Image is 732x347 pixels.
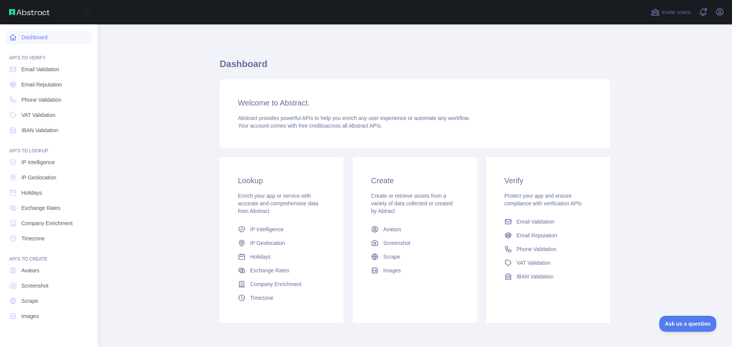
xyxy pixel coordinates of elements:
[6,93,91,107] a: Phone Validation
[21,297,38,305] span: Scrape
[235,291,328,305] a: Timezone
[21,96,61,104] span: Phone Validation
[21,235,45,242] span: Timezone
[250,253,271,261] span: Holidays
[6,201,91,215] a: Exchange Rates
[235,277,328,291] a: Company Enrichment
[383,239,410,247] span: Screenshot
[6,171,91,184] a: IP Geolocation
[6,108,91,122] a: VAT Validation
[383,267,401,274] span: Images
[371,193,453,214] span: Create or retrieve assets from a variety of data collected or created by Abtract
[238,193,318,214] span: Enrich your app or service with accurate and comprehensive data from Abstract
[661,8,691,17] span: Invite users
[238,123,382,129] span: Your account comes with across all Abstract APIs.
[501,242,595,256] a: Phone Validation
[383,253,400,261] span: Scrape
[21,81,62,88] span: Email Reputation
[299,123,325,129] span: free credits
[21,158,55,166] span: IP Intelligence
[659,316,717,332] iframe: Toggle Customer Support
[6,30,91,44] a: Dashboard
[21,174,56,181] span: IP Geolocation
[6,62,91,76] a: Email Validation
[21,282,48,289] span: Screenshot
[21,66,59,73] span: Email Validation
[6,294,91,308] a: Scrape
[6,155,91,169] a: IP Intelligence
[6,264,91,277] a: Avatars
[235,222,328,236] a: IP Intelligence
[6,247,91,262] div: API'S TO CREATE
[6,216,91,230] a: Company Enrichment
[501,215,595,229] a: Email Validation
[250,280,302,288] span: Company Enrichment
[235,236,328,250] a: IP Geolocation
[21,267,39,274] span: Avatars
[517,245,557,253] span: Phone Validation
[21,189,42,197] span: Holidays
[6,279,91,293] a: Screenshot
[6,78,91,91] a: Email Reputation
[6,123,91,137] a: IBAN Validation
[235,250,328,264] a: Holidays
[368,250,461,264] a: Scrape
[250,267,289,274] span: Exchange Rates
[6,139,91,154] div: API'S TO LOOKUP
[504,175,592,186] h3: Verify
[649,6,692,18] button: Invite users
[517,218,554,225] span: Email Validation
[368,236,461,250] a: Screenshot
[9,9,50,15] img: Abstract API
[517,273,554,280] span: IBAN Validation
[501,229,595,242] a: Email Reputation
[21,219,73,227] span: Company Enrichment
[6,309,91,323] a: Images
[501,270,595,283] a: IBAN Validation
[21,312,39,320] span: Images
[368,222,461,236] a: Avatars
[220,58,610,76] h1: Dashboard
[250,239,285,247] span: IP Geolocation
[238,98,592,108] h3: Welcome to Abstract.
[501,256,595,270] a: VAT Validation
[517,259,551,267] span: VAT Validation
[238,175,325,186] h3: Lookup
[250,225,284,233] span: IP Intelligence
[6,46,91,61] div: API'S TO VERIFY
[517,232,557,239] span: Email Reputation
[6,186,91,200] a: Holidays
[6,232,91,245] a: Timezone
[235,264,328,277] a: Exchange Rates
[21,126,58,134] span: IBAN Validation
[504,193,582,206] span: Protect your app and ensure compliance with verification APIs
[383,225,401,233] span: Avatars
[21,204,61,212] span: Exchange Rates
[238,115,470,121] span: Abstract provides powerful APIs to help you enrich any user experience or automate any workflow.
[250,294,273,302] span: Timezone
[368,264,461,277] a: Images
[21,111,55,119] span: VAT Validation
[371,175,458,186] h3: Create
